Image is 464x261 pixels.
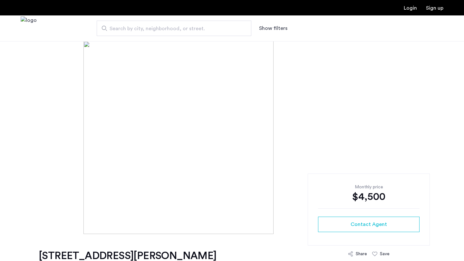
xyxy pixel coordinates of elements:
img: [object%20Object] [83,41,381,234]
div: $4,500 [318,190,420,203]
div: Share [356,251,367,257]
span: Contact Agent [351,221,387,228]
span: Search by city, neighborhood, or street. [110,25,233,32]
button: Show or hide filters [259,24,287,32]
a: Registration [426,5,443,11]
a: Cazamio Logo [21,16,37,40]
button: button [318,217,420,232]
div: Save [380,251,390,257]
div: Monthly price [318,184,420,190]
input: Apartment Search [97,21,251,36]
img: logo [21,16,37,40]
a: Login [404,5,417,11]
